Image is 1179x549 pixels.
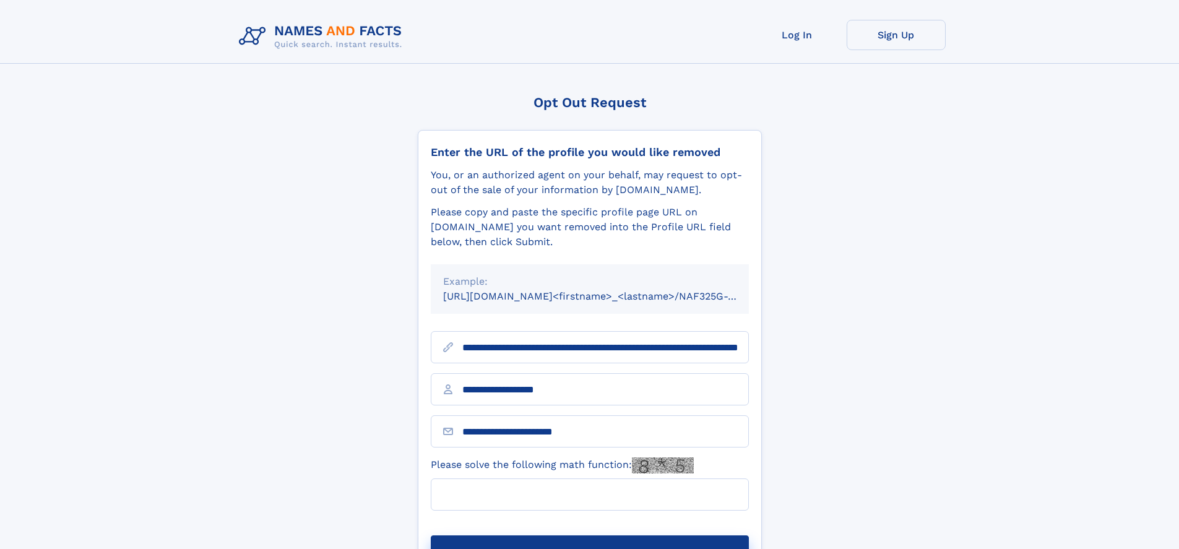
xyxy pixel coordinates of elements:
div: You, or an authorized agent on your behalf, may request to opt-out of the sale of your informatio... [431,168,749,197]
div: Enter the URL of the profile you would like removed [431,145,749,159]
div: Example: [443,274,736,289]
label: Please solve the following math function: [431,457,694,473]
small: [URL][DOMAIN_NAME]<firstname>_<lastname>/NAF325G-xxxxxxxx [443,290,772,302]
img: Logo Names and Facts [234,20,412,53]
a: Sign Up [847,20,946,50]
div: Please copy and paste the specific profile page URL on [DOMAIN_NAME] you want removed into the Pr... [431,205,749,249]
div: Opt Out Request [418,95,762,110]
a: Log In [748,20,847,50]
